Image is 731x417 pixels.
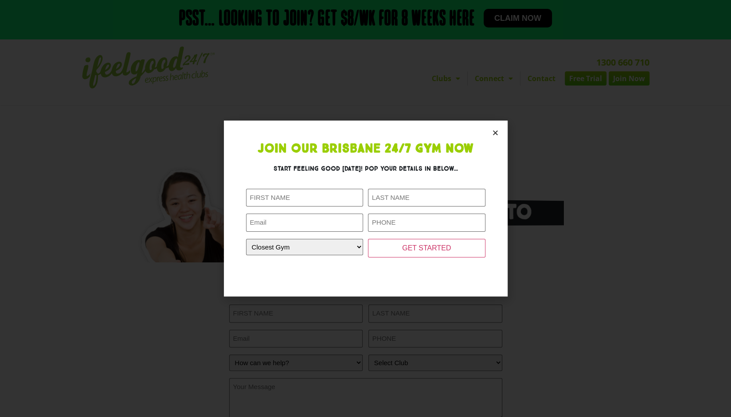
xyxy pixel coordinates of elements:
a: Close [492,129,499,136]
h1: Join Our Brisbane 24/7 Gym Now [246,143,485,155]
input: LAST NAME [368,189,485,207]
input: Email [246,214,364,232]
h3: Start feeling good [DATE]! Pop your details in below... [246,164,485,173]
input: GET STARTED [368,239,485,257]
input: FIRST NAME [246,189,364,207]
input: PHONE [368,214,485,232]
